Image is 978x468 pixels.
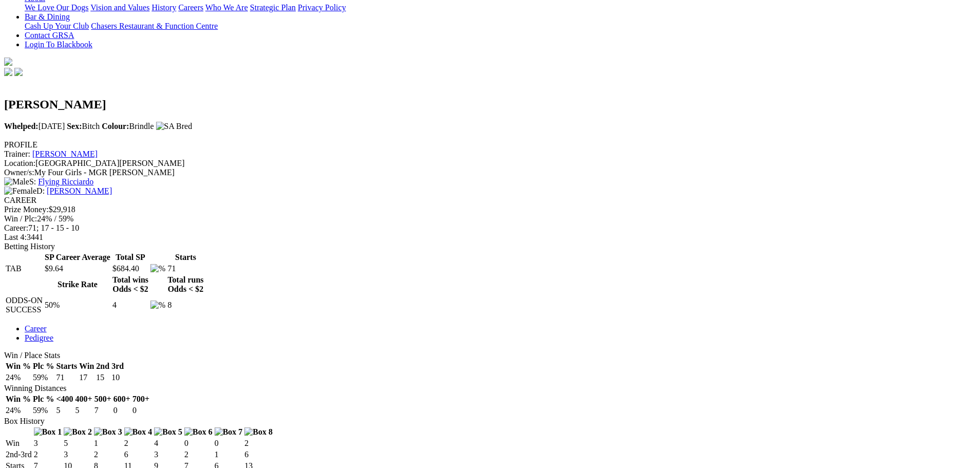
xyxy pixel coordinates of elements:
[94,394,112,404] th: 500+
[5,361,31,371] th: Win %
[63,450,92,460] td: 3
[55,405,73,416] td: 5
[205,3,248,12] a: Who We Are
[32,149,98,158] a: [PERSON_NAME]
[33,438,63,448] td: 3
[5,450,32,460] td: 2nd-3rd
[132,405,150,416] td: 0
[55,394,73,404] th: <400
[25,31,74,40] a: Contact GRSA
[4,205,49,214] span: Prize Money:
[4,159,35,167] span: Location:
[4,223,28,232] span: Career:
[47,186,112,195] a: [PERSON_NAME]
[111,361,124,371] th: 3rd
[5,438,32,448] td: Win
[214,438,243,448] td: 0
[95,361,110,371] th: 2nd
[112,295,149,315] td: 4
[178,3,203,12] a: Careers
[244,427,273,437] img: Box 8
[4,58,12,66] img: logo-grsa-white.png
[5,405,31,416] td: 24%
[4,214,974,223] div: 24% / 59%
[167,264,204,274] td: 71
[25,324,47,333] a: Career
[250,3,296,12] a: Strategic Plan
[4,223,974,233] div: 71; 17 - 15 - 10
[63,438,92,448] td: 5
[4,177,29,186] img: Male
[25,40,92,49] a: Login To Blackbook
[184,438,213,448] td: 0
[132,394,150,404] th: 700+
[67,122,82,130] b: Sex:
[75,405,93,416] td: 5
[5,264,43,274] td: TAB
[4,205,974,214] div: $29,918
[111,372,124,383] td: 10
[167,252,204,263] th: Starts
[298,3,346,12] a: Privacy Policy
[94,405,112,416] td: 7
[124,450,153,460] td: 6
[150,301,165,310] img: %
[93,450,123,460] td: 2
[44,264,111,274] td: $9.64
[4,140,974,149] div: PROFILE
[244,438,273,448] td: 2
[4,177,36,186] span: S:
[184,427,213,437] img: Box 6
[44,295,111,315] td: 50%
[64,427,92,437] img: Box 2
[214,450,243,460] td: 1
[154,438,183,448] td: 4
[4,159,974,168] div: [GEOGRAPHIC_DATA][PERSON_NAME]
[25,22,89,30] a: Cash Up Your Club
[67,122,100,130] span: Bitch
[32,405,54,416] td: 59%
[102,122,129,130] b: Colour:
[25,3,88,12] a: We Love Our Dogs
[112,275,149,294] th: Total wins Odds < $2
[32,372,54,383] td: 59%
[154,450,183,460] td: 3
[4,233,27,241] span: Last 4:
[150,264,165,273] img: %
[79,372,94,383] td: 17
[38,177,93,186] a: Flying Ricciardo
[32,361,54,371] th: Plc %
[112,252,149,263] th: Total SP
[94,427,122,437] img: Box 3
[4,214,37,223] span: Win / Plc:
[113,405,131,416] td: 0
[113,394,131,404] th: 600+
[75,394,93,404] th: 400+
[55,372,78,383] td: 71
[4,242,974,251] div: Betting History
[32,394,54,404] th: Plc %
[4,233,974,242] div: 3441
[151,3,176,12] a: History
[4,384,974,393] div: Winning Distances
[4,186,36,196] img: Female
[14,68,23,76] img: twitter.svg
[4,351,974,360] div: Win / Place Stats
[4,168,34,177] span: Owner/s:
[91,22,218,30] a: Chasers Restaurant & Function Centre
[79,361,94,371] th: Win
[102,122,154,130] span: Brindle
[4,168,974,177] div: My Four Girls - MGR [PERSON_NAME]
[93,438,123,448] td: 1
[154,427,182,437] img: Box 5
[44,252,111,263] th: SP Career Average
[4,122,65,130] span: [DATE]
[184,450,213,460] td: 2
[4,98,974,111] h2: [PERSON_NAME]
[25,333,53,342] a: Pedigree
[124,438,153,448] td: 2
[4,186,45,195] span: D:
[33,450,63,460] td: 2
[25,22,974,31] div: Bar & Dining
[55,361,78,371] th: Starts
